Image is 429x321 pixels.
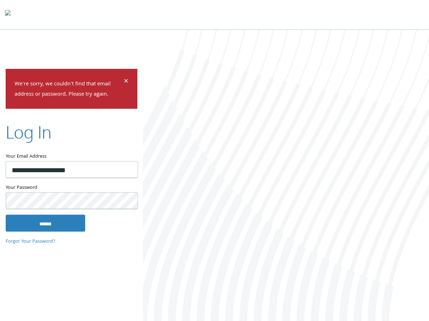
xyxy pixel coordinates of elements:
[6,238,55,246] a: Forgot Your Password?
[6,120,51,143] h2: Log In
[15,79,123,100] p: We're sorry, we couldn't find that email address or password. Please try again.
[6,183,137,192] label: Your Password
[124,75,128,89] span: ×
[5,7,11,22] img: todyl-logo-dark.svg
[124,78,128,86] button: Dismiss alert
